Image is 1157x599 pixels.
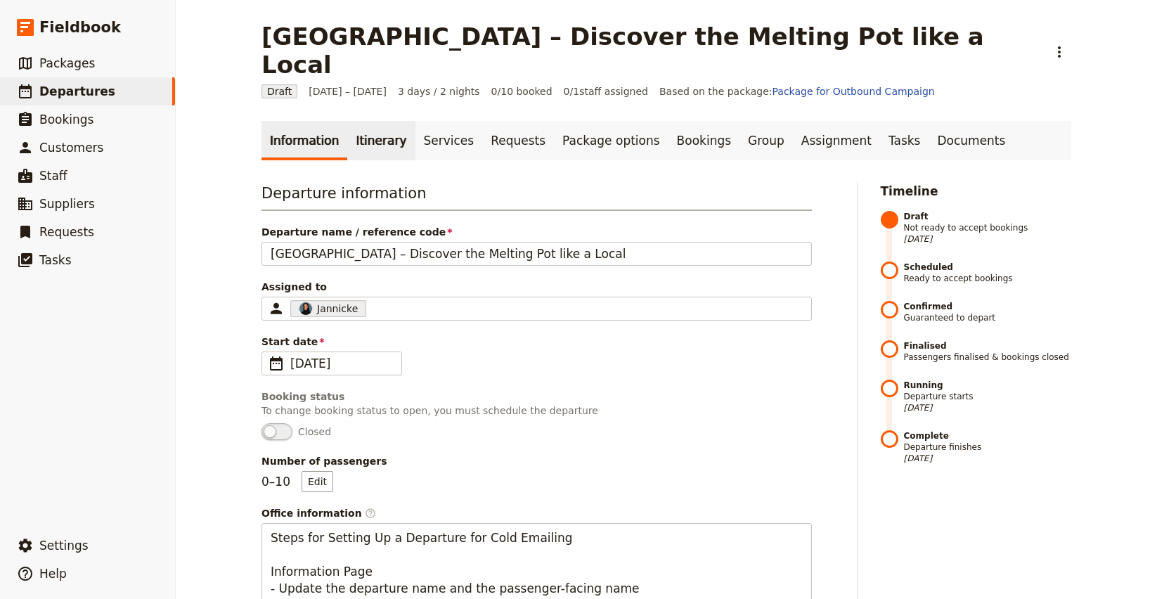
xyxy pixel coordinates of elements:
[261,471,333,492] p: 0 – 10
[904,262,1072,273] strong: Scheduled
[39,253,72,267] span: Tasks
[261,335,812,349] span: Start date
[904,301,1072,312] strong: Confirmed
[347,121,415,160] a: Itinerary
[793,121,880,160] a: Assignment
[564,84,648,98] span: 0 / 1 staff assigned
[904,233,1072,245] span: [DATE]
[904,340,1072,363] span: Passengers finalised & bookings closed
[39,112,93,127] span: Bookings
[880,121,929,160] a: Tasks
[261,121,347,160] a: Information
[268,355,285,372] span: ​
[39,567,67,581] span: Help
[261,242,812,266] input: Departure name / reference code
[290,355,393,372] span: [DATE]
[904,301,1072,323] span: Guaranteed to depart
[904,430,1072,464] span: Departure finishes
[261,183,812,211] h3: Departure information
[39,17,121,38] span: Fieldbook
[39,56,95,70] span: Packages
[39,197,95,211] span: Suppliers
[365,508,376,519] span: ​
[904,211,1072,245] span: Not ready to accept bookings
[39,169,67,183] span: Staff
[39,141,103,155] span: Customers
[739,121,793,160] a: Group
[398,84,480,98] span: 3 days / 2 nights
[261,280,812,294] span: Assigned to
[773,86,935,97] a: Package for Outbound Campaign
[261,454,812,468] span: Number of passengers
[659,84,935,98] span: Based on the package:
[299,302,313,316] img: Profile
[482,121,554,160] a: Requests
[302,471,333,492] button: Number of passengers0–10
[1047,40,1071,64] button: Actions
[904,402,1072,413] span: [DATE]
[904,453,1072,464] span: [DATE]
[904,380,1072,391] strong: Running
[668,121,739,160] a: Bookings
[39,84,115,98] span: Departures
[261,404,812,418] p: To change booking status to open, you must schedule the departure
[317,302,358,316] span: Jannicke
[415,121,483,160] a: Services
[261,84,297,98] span: Draft
[491,84,552,98] span: 0/10 booked
[904,380,1072,413] span: Departure starts
[309,84,387,98] span: [DATE] – [DATE]
[261,225,812,239] span: Departure name / reference code
[554,121,668,160] a: Package options
[39,539,89,553] span: Settings
[261,506,812,520] span: Office information
[881,183,1072,200] h2: Timeline
[904,430,1072,442] strong: Complete
[904,211,1072,222] strong: Draft
[904,262,1072,284] span: Ready to accept bookings
[261,22,1039,79] h1: [GEOGRAPHIC_DATA] – Discover the Melting Pot like a Local
[298,425,331,439] span: Closed
[369,300,372,317] input: Assigned toProfileJannickeClear input
[929,121,1014,160] a: Documents
[39,225,94,239] span: Requests
[904,340,1072,352] strong: Finalised
[261,389,812,404] div: Booking status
